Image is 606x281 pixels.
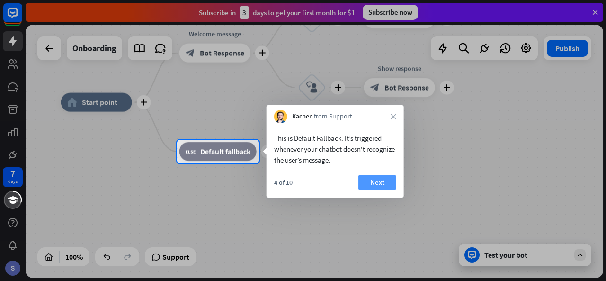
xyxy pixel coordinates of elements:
i: close [391,114,396,119]
span: Default fallback [200,147,250,156]
i: block_fallback [186,147,196,156]
span: Kacper [292,112,312,121]
div: 4 of 10 [274,178,293,187]
button: Next [358,175,396,190]
button: Open LiveChat chat widget [8,4,36,32]
span: from Support [314,112,352,121]
div: This is Default Fallback. It’s triggered whenever your chatbot doesn't recognize the user’s message. [274,133,396,165]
